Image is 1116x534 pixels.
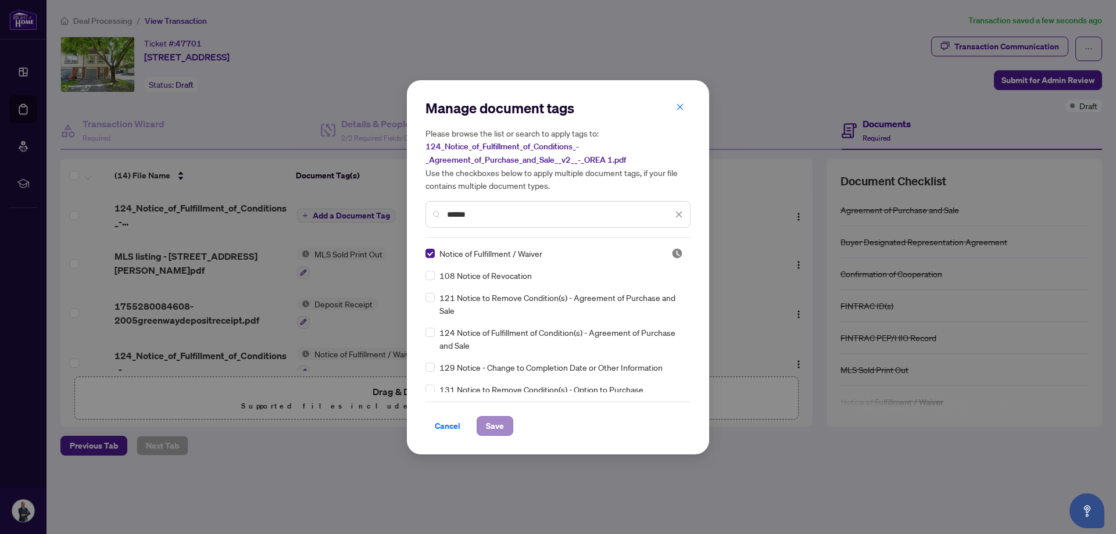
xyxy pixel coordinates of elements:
span: 124 Notice of Fulfillment of Condition(s) - Agreement of Purchase and Sale [439,326,684,352]
span: Cancel [435,417,460,435]
span: 131 Notice to Remove Condition(s) - Option to Purchase Agreement [439,383,684,408]
span: 129 Notice - Change to Completion Date or Other Information [439,361,663,374]
h2: Manage document tags [425,99,691,117]
h5: Please browse the list or search to apply tags to: Use the checkboxes below to apply multiple doc... [425,127,691,192]
span: close [676,103,684,111]
span: 124_Notice_of_Fulfillment_of_Conditions_-_Agreement_of_Purchase_and_Sale__v2__-_OREA 1.pdf [425,141,626,165]
span: Save [486,417,504,435]
span: 121 Notice to Remove Condition(s) - Agreement of Purchase and Sale [439,291,684,317]
span: 108 Notice of Revocation [439,269,532,282]
button: Save [477,416,513,436]
span: Notice of Fulfillment / Waiver [439,247,542,260]
button: Open asap [1069,493,1104,528]
button: Cancel [425,416,470,436]
span: Pending Review [671,248,683,259]
img: status [671,248,683,259]
span: close [675,210,683,218]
